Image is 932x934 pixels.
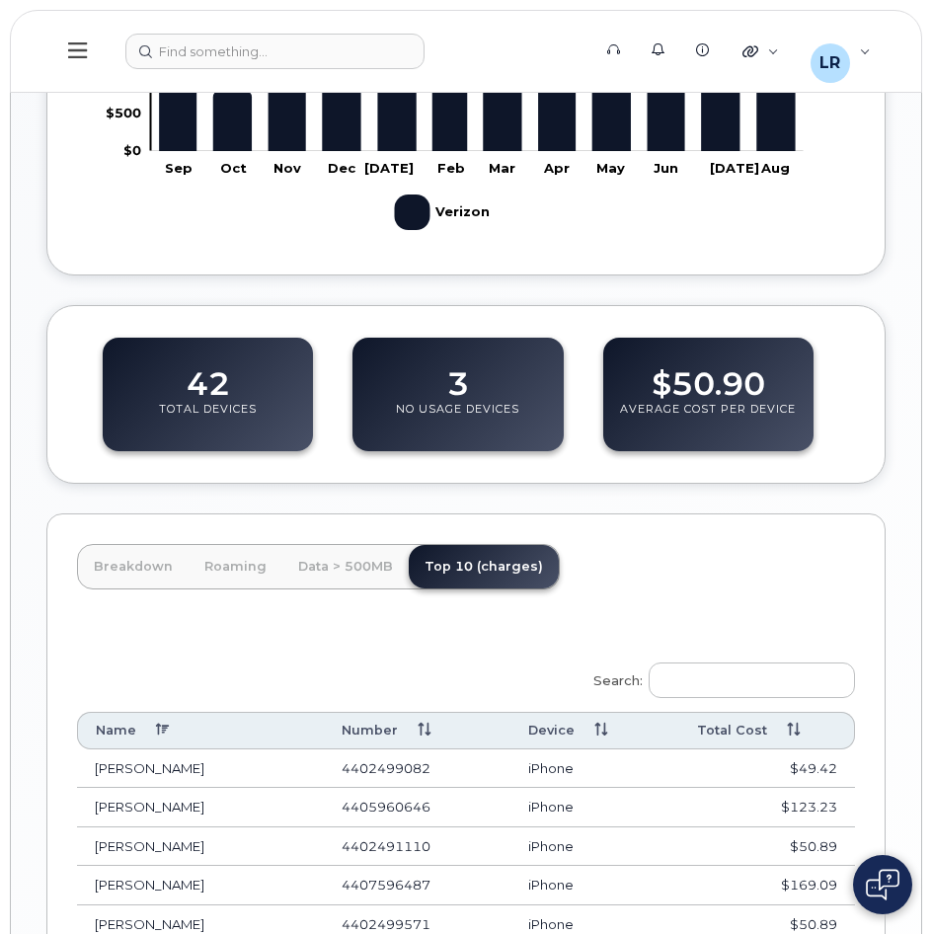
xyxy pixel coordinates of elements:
[77,788,324,827] td: [PERSON_NAME]
[510,827,679,867] td: iPhone
[189,545,282,588] a: Roaming
[396,402,519,437] p: No Usage Devices
[324,866,510,905] td: 4407596487
[123,142,141,158] tspan: $0
[159,402,257,437] p: Total Devices
[324,827,510,867] td: 4402491110
[797,32,885,71] div: Leslie Rudnik
[510,788,679,827] td: iPhone
[165,160,193,176] tspan: Sep
[510,749,679,789] td: iPhone
[866,869,899,900] img: Open chat
[187,347,230,402] dd: 42
[273,160,301,176] tspan: Nov
[510,712,679,748] th: Device: activate to sort column ascending
[437,160,465,176] tspan: Feb
[324,788,510,827] td: 4405960646
[652,347,765,402] dd: $50.90
[77,827,324,867] td: [PERSON_NAME]
[125,34,425,69] input: Find something...
[679,827,855,867] td: $50.89
[324,712,510,748] th: Number: activate to sort column ascending
[447,347,469,402] dd: 3
[654,160,678,176] tspan: Jun
[395,187,493,238] g: Verizon
[711,160,760,176] tspan: [DATE]
[679,866,855,905] td: $169.09
[620,402,796,437] p: Average Cost Per Device
[77,712,324,748] th: Name: activate to sort column descending
[819,51,840,75] span: LR
[761,160,791,176] tspan: Aug
[543,160,570,176] tspan: Apr
[77,866,324,905] td: [PERSON_NAME]
[106,105,141,120] tspan: $500
[679,788,855,827] td: $123.23
[220,160,247,176] tspan: Oct
[729,32,793,71] div: Quicklinks
[510,866,679,905] td: iPhone
[329,160,357,176] tspan: Dec
[324,749,510,789] td: 4402499082
[282,545,409,588] a: Data > 500MB
[490,160,516,176] tspan: Mar
[597,160,626,176] tspan: May
[78,545,189,588] a: Breakdown
[649,662,855,698] input: Search:
[395,187,493,238] g: Legend
[581,650,855,705] label: Search:
[409,545,559,588] a: Top 10 (charges)
[77,749,324,789] td: [PERSON_NAME]
[679,749,855,789] td: $49.42
[364,160,414,176] tspan: [DATE]
[679,712,855,748] th: Total Cost: activate to sort column ascending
